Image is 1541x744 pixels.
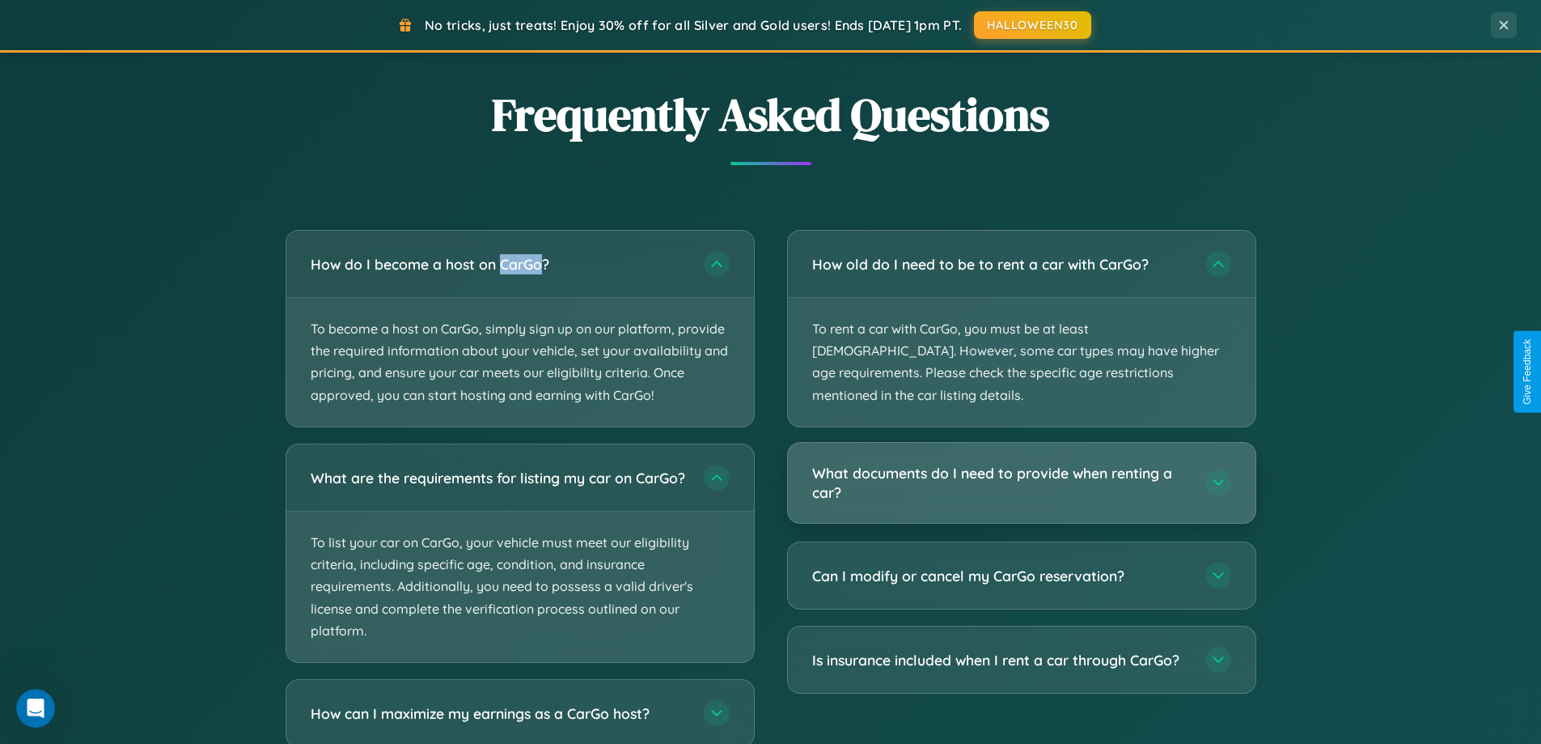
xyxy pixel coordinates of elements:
button: HALLOWEEN30 [974,11,1091,39]
h3: Is insurance included when I rent a car through CarGo? [812,650,1189,670]
h3: What are the requirements for listing my car on CarGo? [311,467,688,487]
div: Give Feedback [1522,339,1533,405]
p: To become a host on CarGo, simply sign up on our platform, provide the required information about... [286,298,754,427]
h3: How do I become a host on CarGo? [311,254,688,274]
p: To list your car on CarGo, your vehicle must meet our eligibility criteria, including specific ag... [286,512,754,662]
h3: What documents do I need to provide when renting a car? [812,463,1189,503]
iframe: Intercom live chat [16,689,55,728]
h2: Frequently Asked Questions [286,83,1256,146]
h3: How can I maximize my earnings as a CarGo host? [311,703,688,723]
h3: Can I modify or cancel my CarGo reservation? [812,566,1189,586]
span: No tricks, just treats! Enjoy 30% off for all Silver and Gold users! Ends [DATE] 1pm PT. [425,17,962,33]
p: To rent a car with CarGo, you must be at least [DEMOGRAPHIC_DATA]. However, some car types may ha... [788,298,1255,427]
h3: How old do I need to be to rent a car with CarGo? [812,254,1189,274]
